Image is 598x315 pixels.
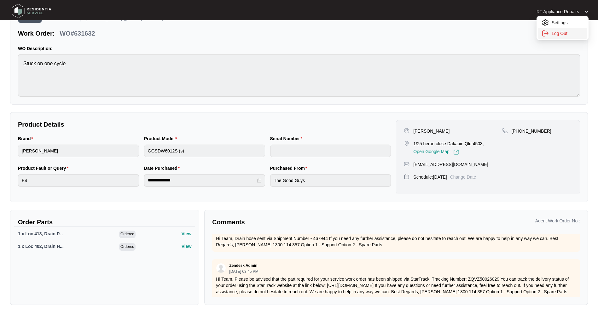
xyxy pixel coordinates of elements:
label: Product Fault or Query [18,165,71,171]
p: Zendesk Admin [229,263,257,268]
p: Schedule: [DATE] [413,174,447,180]
img: Link-External [453,149,459,155]
a: Open Google Map [413,149,459,155]
input: Brand [18,145,139,157]
p: RT Appliance Repairs [537,9,579,15]
img: map-pin [502,128,508,134]
label: Date Purchased [144,165,182,171]
p: Settings [552,20,583,26]
input: Product Fault or Query [18,174,139,187]
span: Ordered [119,243,136,251]
p: Hi Team, Please be advised that the part required for your service work order has been shipped vi... [216,276,576,295]
p: WO#631632 [60,29,95,38]
p: Agent Work Order No : [535,218,580,224]
input: Serial Number [270,145,391,157]
p: Log Out [552,30,583,37]
img: map-pin [404,161,409,167]
img: dropdown arrow [585,10,589,13]
p: Change Date [450,174,476,180]
p: Work Order: [18,29,55,38]
p: Hi Team, Drain hose sent via Shipment Number - 467944 If you need any further assistance, please ... [216,235,576,248]
label: Serial Number [270,135,305,142]
p: View [182,231,192,237]
img: user-pin [404,128,409,134]
p: 1/25 heron close Dakabin Qld 4503, [413,140,484,147]
img: settings icon [542,19,549,26]
img: map-pin [404,140,409,146]
input: Date Purchased [148,177,256,184]
img: user.svg [216,263,226,273]
span: Ordered [119,231,136,238]
p: View [182,243,192,249]
p: Product Details [18,120,391,129]
span: 1 x Loc 402, Drain H... [18,244,64,249]
p: [PHONE_NUMBER] [512,128,551,134]
p: Comments [212,218,392,226]
img: map-pin [404,174,409,180]
p: Order Parts [18,218,191,226]
img: residentia service logo [9,2,54,20]
label: Brand [18,135,36,142]
input: Purchased From [270,174,391,187]
input: Product Model [144,145,265,157]
span: 1 x Loc 413, Drain P... [18,231,63,236]
p: [EMAIL_ADDRESS][DOMAIN_NAME] [413,161,488,168]
textarea: Stuck on one cycle [18,54,580,97]
p: WO Description: [18,45,580,52]
label: Purchased From [270,165,310,171]
p: [DATE] 03:45 PM [229,270,258,273]
img: settings icon [542,30,549,37]
label: Product Model [144,135,180,142]
p: [PERSON_NAME] [413,128,450,134]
